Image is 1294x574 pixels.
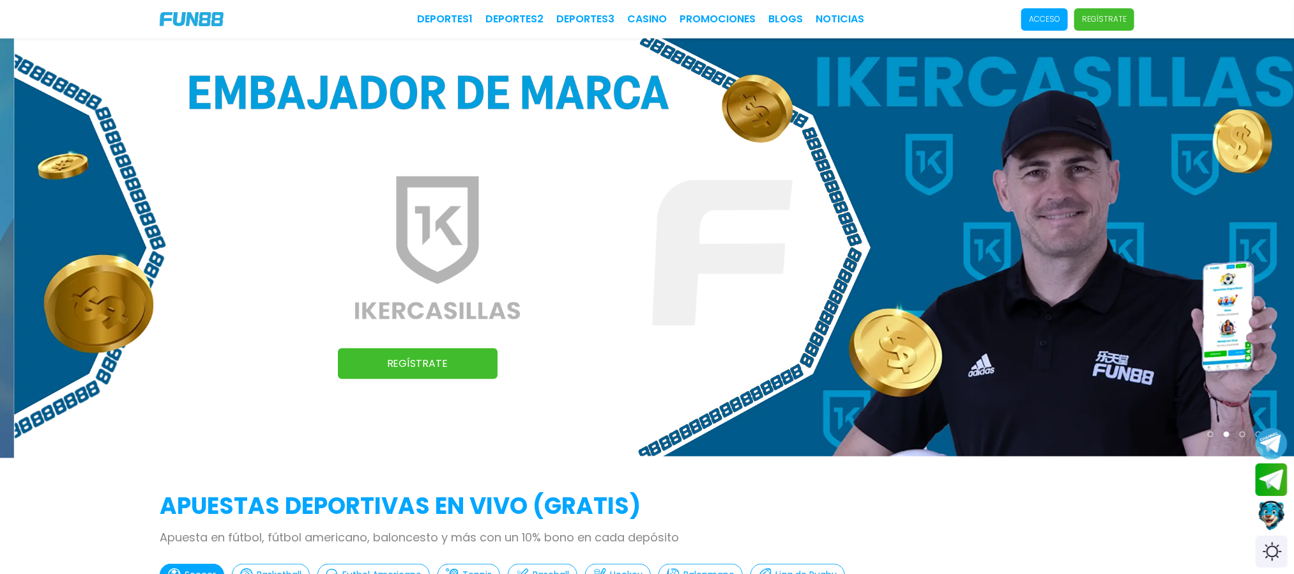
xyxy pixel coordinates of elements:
p: Acceso [1029,13,1060,25]
a: Promociones [680,12,756,27]
a: Deportes3 [556,12,614,27]
button: Join telegram [1256,463,1288,497]
a: CASINO [627,12,667,27]
p: Apuesta en fútbol, fútbol americano, baloncesto y más con un 10% bono en cada depósito [160,529,1134,546]
p: Regístrate [1082,13,1127,25]
h2: APUESTAS DEPORTIVAS EN VIVO (gratis) [160,489,1134,524]
a: BLOGS [768,12,803,27]
div: Switch theme [1256,536,1288,568]
a: Deportes1 [417,12,473,27]
button: Join telegram channel [1256,427,1288,460]
button: Contact customer service [1256,499,1288,532]
img: Company Logo [160,12,224,26]
a: Deportes2 [485,12,544,27]
a: NOTICIAS [816,12,864,27]
a: Regístrate [338,348,498,379]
